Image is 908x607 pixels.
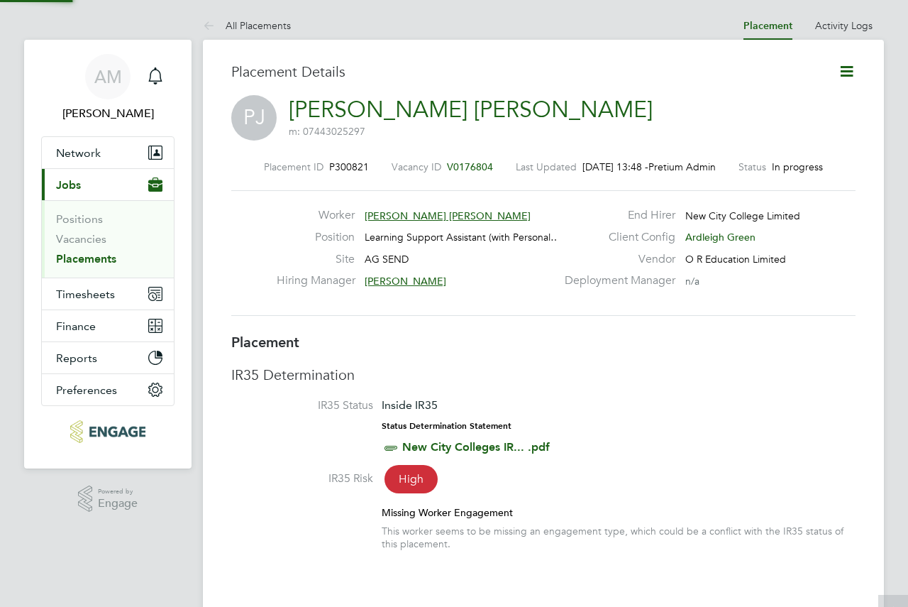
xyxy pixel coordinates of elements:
[70,420,145,443] img: axcis-logo-retina.png
[41,420,175,443] a: Go to home page
[24,40,192,469] nav: Main navigation
[42,374,174,405] button: Preferences
[42,200,174,278] div: Jobs
[772,160,823,173] span: In progress
[743,20,792,32] a: Placement
[56,146,101,160] span: Network
[382,525,856,550] div: This worker seems to be missing an engagement type, which could be a conflict with the IR35 statu...
[556,230,675,245] label: Client Config
[203,19,291,32] a: All Placements
[365,275,446,288] span: [PERSON_NAME]
[648,160,716,173] span: Pretium Admin
[382,421,511,431] strong: Status Determination Statement
[392,160,441,173] label: Vacancy ID
[447,160,493,173] span: V0176804
[277,252,355,267] label: Site
[56,351,97,365] span: Reports
[98,486,138,498] span: Powered by
[556,252,675,267] label: Vendor
[94,67,122,86] span: AM
[365,209,531,222] span: [PERSON_NAME] [PERSON_NAME]
[56,319,96,333] span: Finance
[231,334,299,351] b: Placement
[582,160,648,173] span: [DATE] 13:48 -
[231,366,856,384] h3: IR35 Determination
[402,440,550,454] a: New City Colleges IR... .pdf
[384,465,438,493] span: High
[277,208,355,223] label: Worker
[685,231,755,244] span: Ardleigh Green
[815,19,873,32] a: Activity Logs
[365,231,560,244] span: Learning Support Assistant (with Personal…
[41,105,175,122] span: Andrew Murphy
[56,252,116,266] a: Placements
[231,471,373,486] label: IR35 Risk
[231,95,277,141] span: PJ
[738,160,766,173] label: Status
[56,288,115,301] span: Timesheets
[365,253,409,266] span: AG SEND
[56,178,81,192] span: Jobs
[277,230,355,245] label: Position
[685,253,786,266] span: O R Education Limited
[382,398,438,412] span: Inside IR35
[42,342,174,373] button: Reports
[685,209,800,222] span: New City College Limited
[231,398,373,413] label: IR35 Status
[264,160,323,173] label: Placement ID
[277,273,355,288] label: Hiring Manager
[289,125,365,138] span: m: 07443025297
[556,273,675,288] label: Deployment Manager
[56,212,103,226] a: Positions
[42,137,174,168] button: Network
[42,278,174,310] button: Timesheets
[329,160,369,173] span: P300821
[42,169,174,200] button: Jobs
[98,498,138,510] span: Engage
[289,96,653,124] a: [PERSON_NAME] [PERSON_NAME]
[41,54,175,122] a: AM[PERSON_NAME]
[685,275,699,288] span: n/a
[516,160,577,173] label: Last Updated
[42,310,174,341] button: Finance
[56,383,117,397] span: Preferences
[382,506,856,519] div: Missing Worker Engagement
[556,208,675,223] label: End Hirer
[56,232,106,246] a: Vacancies
[231,62,816,81] h3: Placement Details
[78,486,138,513] a: Powered byEngage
